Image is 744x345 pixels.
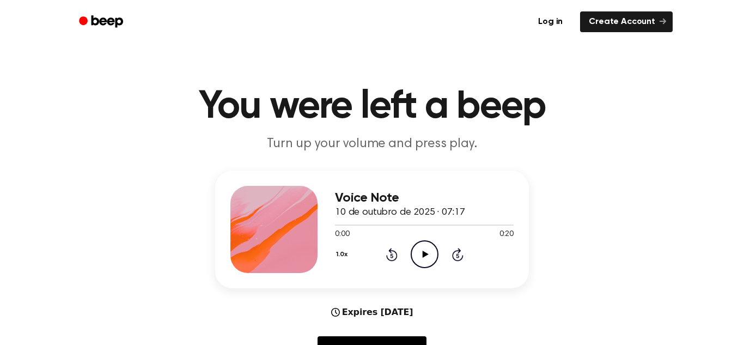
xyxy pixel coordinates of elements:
[335,208,465,217] span: 10 de outubro de 2025 · 07:17
[499,229,514,240] span: 0:20
[335,229,349,240] span: 0:00
[163,135,581,153] p: Turn up your volume and press play.
[335,191,514,205] h3: Voice Note
[335,245,351,264] button: 1.0x
[331,306,413,319] div: Expires [DATE]
[71,11,133,33] a: Beep
[580,11,673,32] a: Create Account
[527,9,574,34] a: Log in
[93,87,651,126] h1: You were left a beep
